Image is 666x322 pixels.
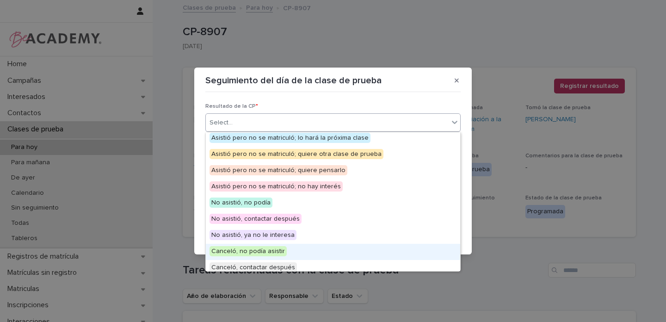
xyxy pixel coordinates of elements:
span: Canceló, contactar después [210,262,297,272]
div: Select... [210,118,233,128]
span: Asistió pero no se matriculó; lo hará la próxima clase [210,133,370,143]
span: No asistió, ya no le interesa [210,230,296,240]
span: Canceló, no podía asistir [210,246,287,256]
span: No asistió, no podía [210,198,272,208]
p: Seguimiento del día de la clase de prueba [205,75,382,86]
div: No asistió, contactar después [206,211,460,228]
span: Resultado de la CP [205,104,258,109]
div: Asistió pero no se matriculó; quiere pensarlo [206,163,460,179]
div: Asistió pero no se matriculó; lo hará la próxima clase [206,130,460,147]
span: Asistió pero no se matriculó; quiere pensarlo [210,165,347,175]
div: Asistió pero no se matriculó; quiere otra clase de prueba [206,147,460,163]
span: Asistió pero no se matriculó; no hay interés [210,181,343,192]
div: Canceló, no podía asistir [206,244,460,260]
div: Canceló, contactar después [206,260,460,276]
span: No asistió, contactar después [210,214,302,224]
div: No asistió, no podía [206,195,460,211]
div: No asistió, ya no le interesa [206,228,460,244]
div: Asistió pero no se matriculó; no hay interés [206,179,460,195]
span: Asistió pero no se matriculó; quiere otra clase de prueba [210,149,383,159]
